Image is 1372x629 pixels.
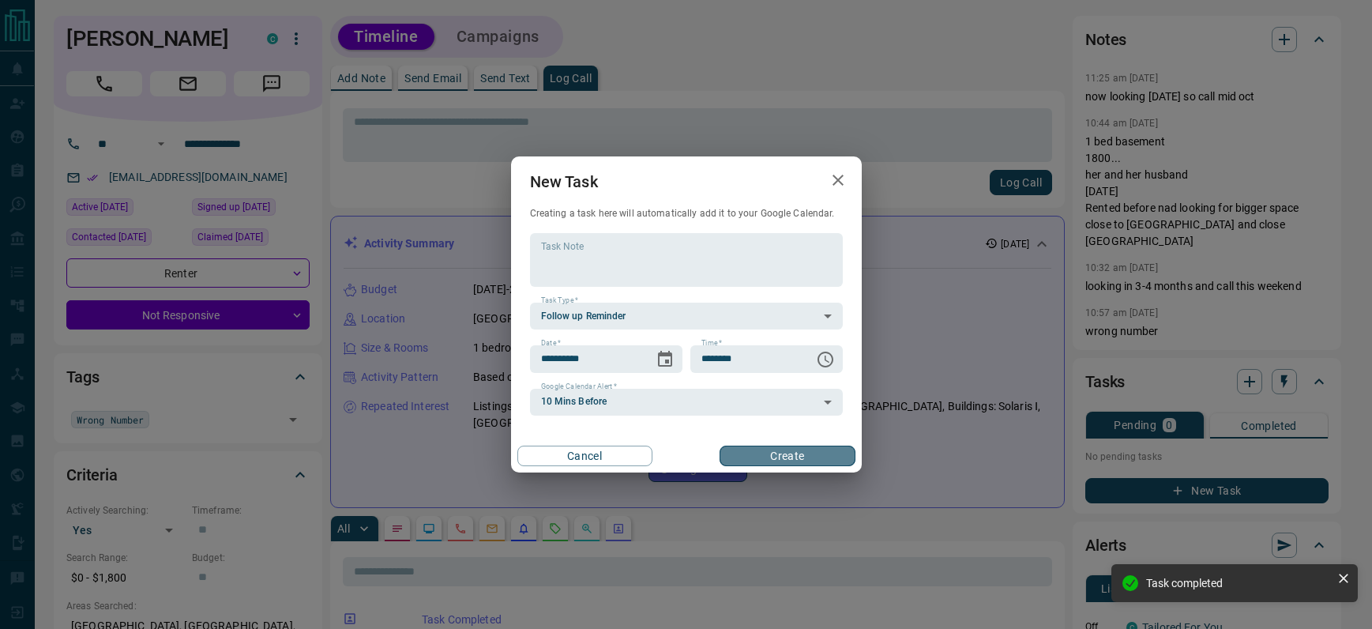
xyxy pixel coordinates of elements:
[541,296,578,306] label: Task Type
[511,156,617,207] h2: New Task
[530,207,843,220] p: Creating a task here will automatically add it to your Google Calendar.
[649,344,681,375] button: Choose date, selected date is Oct 15, 2025
[1146,577,1331,589] div: Task completed
[541,338,561,348] label: Date
[541,382,617,392] label: Google Calendar Alert
[701,338,722,348] label: Time
[517,446,652,466] button: Cancel
[810,344,841,375] button: Choose time, selected time is 6:00 AM
[530,303,843,330] div: Follow up Reminder
[720,446,855,466] button: Create
[530,389,843,416] div: 10 Mins Before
